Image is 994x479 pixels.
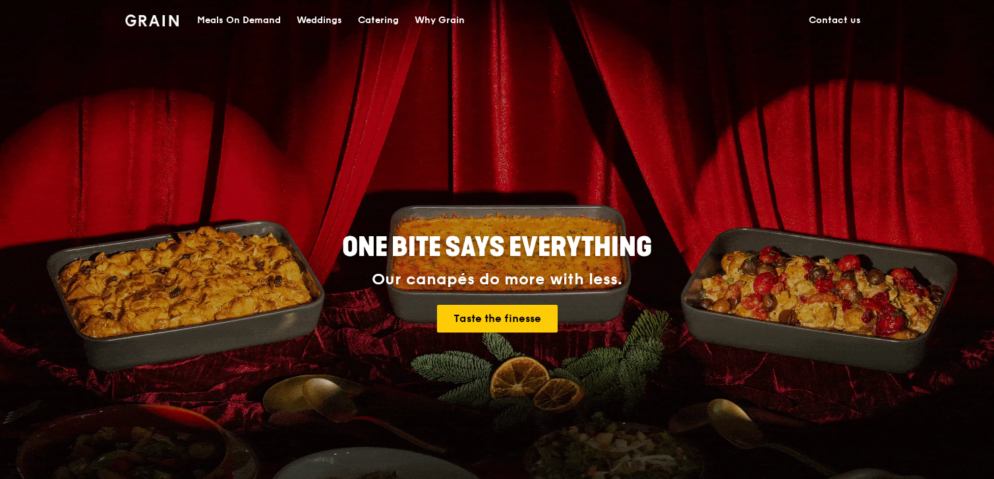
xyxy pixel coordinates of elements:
[415,1,465,40] div: Why Grain
[801,1,869,40] a: Contact us
[350,1,407,40] a: Catering
[407,1,473,40] a: Why Grain
[297,1,342,40] div: Weddings
[342,232,652,263] span: ONE BITE SAYS EVERYTHING
[289,1,350,40] a: Weddings
[125,15,179,26] img: Grain
[197,1,281,40] div: Meals On Demand
[260,271,734,289] div: Our canapés do more with less.
[358,1,399,40] div: Catering
[437,305,558,333] a: Taste the finesse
